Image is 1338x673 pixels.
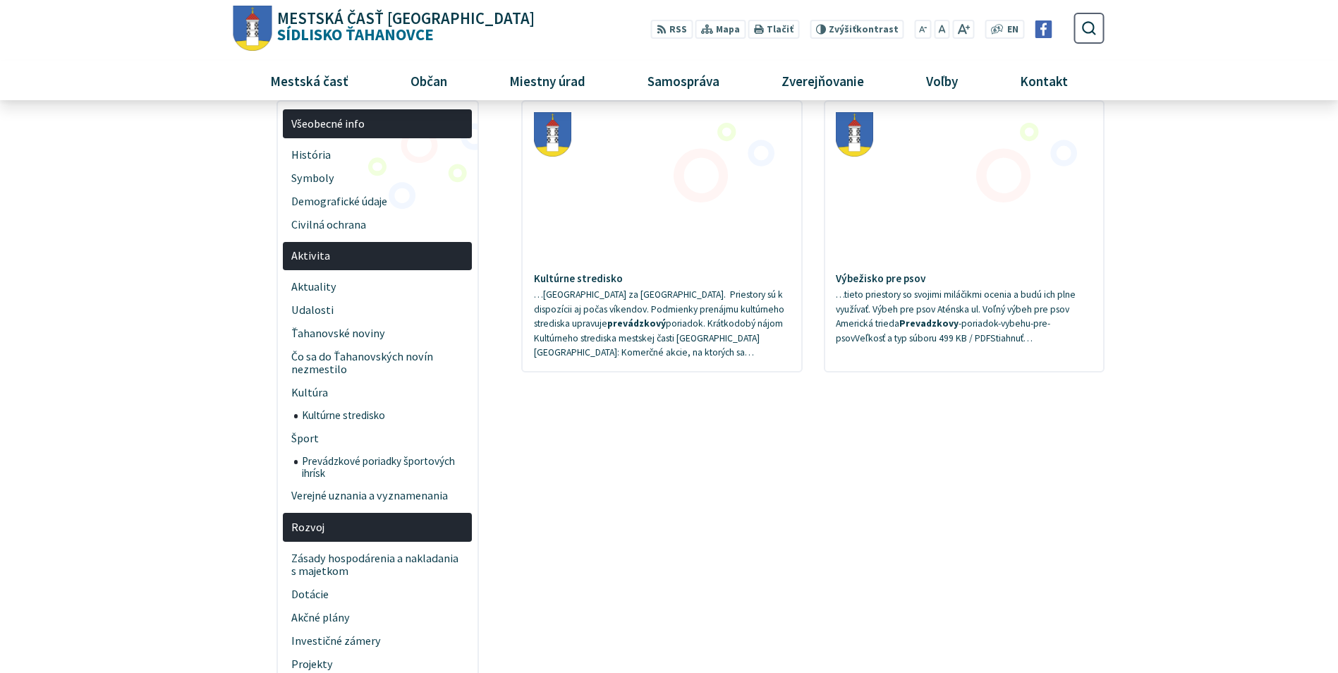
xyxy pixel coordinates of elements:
[767,24,793,35] span: Tlačiť
[899,317,959,329] strong: Prevadzkovy
[291,485,464,508] span: Verejné uznania a vyznamenania
[233,6,535,51] a: Logo Sídlisko Ťahanovce, prejsť na domovskú stránku.
[291,276,464,299] span: Aktuality
[283,427,472,450] a: Šport
[534,289,784,358] span: …[GEOGRAPHIC_DATA] za [GEOGRAPHIC_DATA]. Priestory sú k dispozícii aj počas víkendov. Podmienky p...
[836,289,1076,344] span: …tieto priestory so svojimi miláčikmi ocenia a budú ich plne využívať. Výbeh pre psov Aténska ul....
[291,322,464,346] span: Ťahanovské noviny
[291,190,464,213] span: Demografické údaje
[901,61,984,99] a: Voľby
[825,102,1103,357] a: Výbežisko pre psov …tieto priestory so svojimi miláčikmi ocenia a budú ich plne využívať. Výbeh p...
[291,427,464,450] span: Šport
[483,61,611,99] a: Miestny úrad
[302,450,464,485] span: Prevádzkové poriadky športových ihrísk
[776,61,869,99] span: Zverejňovanie
[534,272,791,285] h4: Kultúrne stredisko
[829,23,856,35] span: Zvýšiť
[642,61,724,99] span: Samospráva
[921,61,963,99] span: Voľby
[283,547,472,583] a: Zásady hospodárenia a nakladania s majetkom
[291,166,464,190] span: Symboly
[291,244,464,267] span: Aktivita
[622,61,746,99] a: Samospráva
[915,20,932,39] button: Zmenšiť veľkosť písma
[283,322,472,346] a: Ťahanovské noviny
[405,61,452,99] span: Občan
[523,102,801,371] a: Kultúrne stredisko …[GEOGRAPHIC_DATA] za [GEOGRAPHIC_DATA]. Priestory sú k dispozícii aj počas ví...
[748,20,799,39] button: Tlačiť
[283,143,472,166] a: História
[272,11,535,43] span: Sídlisko Ťahanovce
[291,346,464,382] span: Čo sa do Ťahanovských novín nezmestilo
[291,583,464,606] span: Dotácie
[294,404,473,427] a: Kultúrne stredisko
[283,583,472,606] a: Dotácie
[669,23,687,37] span: RSS
[291,299,464,322] span: Udalosti
[1004,23,1023,37] a: EN
[384,61,473,99] a: Občan
[291,629,464,653] span: Investičné zámery
[283,381,472,404] a: Kultúra
[283,213,472,236] a: Civilná ochrana
[283,276,472,299] a: Aktuality
[829,24,899,35] span: kontrast
[291,112,464,135] span: Všeobecné info
[283,242,472,271] a: Aktivita
[952,20,974,39] button: Zväčšiť veľkosť písma
[1007,23,1018,37] span: EN
[277,11,535,27] span: Mestská časť [GEOGRAPHIC_DATA]
[283,513,472,542] a: Rozvoj
[291,213,464,236] span: Civilná ochrana
[995,61,1094,99] a: Kontakt
[291,547,464,583] span: Zásady hospodárenia a nakladania s majetkom
[244,61,374,99] a: Mestská časť
[291,381,464,404] span: Kultúra
[716,23,740,37] span: Mapa
[283,299,472,322] a: Udalosti
[1015,61,1074,99] span: Kontakt
[291,606,464,629] span: Akčné plány
[233,6,272,51] img: Prejsť na domovskú stránku
[283,629,472,653] a: Investičné zámery
[504,61,590,99] span: Miestny úrad
[1035,20,1052,38] img: Prejsť na Facebook stránku
[291,516,464,539] span: Rozvoj
[294,450,473,485] a: Prevádzkové poriadky športových ihrísk
[302,404,464,427] span: Kultúrne stredisko
[934,20,949,39] button: Nastaviť pôvodnú veľkosť písma
[291,143,464,166] span: História
[283,190,472,213] a: Demografické údaje
[607,317,666,329] strong: prevádzkový
[283,606,472,629] a: Akčné plány
[283,166,472,190] a: Symboly
[810,20,904,39] button: Zvýšiťkontrast
[836,272,1093,285] h4: Výbežisko pre psov
[651,20,693,39] a: RSS
[283,346,472,382] a: Čo sa do Ťahanovských novín nezmestilo
[283,109,472,138] a: Všeobecné info
[283,485,472,508] a: Verejné uznania a vyznamenania
[695,20,746,39] a: Mapa
[756,61,890,99] a: Zverejňovanie
[264,61,353,99] span: Mestská časť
